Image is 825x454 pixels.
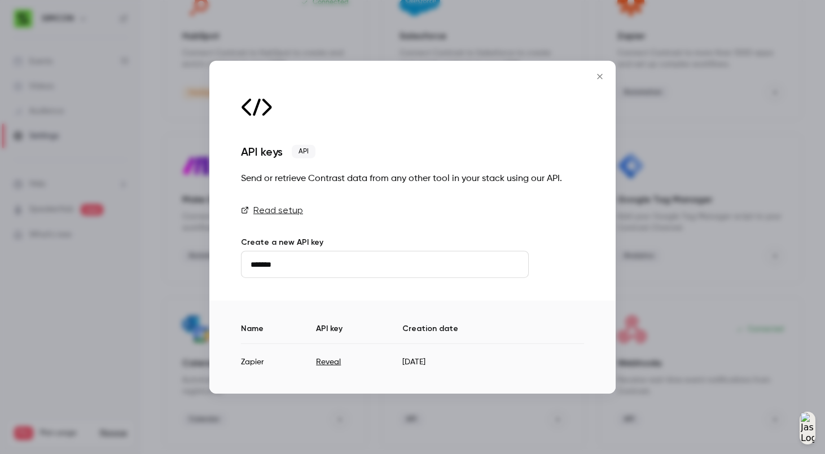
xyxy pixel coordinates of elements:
[241,343,316,371] td: Zapier
[292,145,315,158] span: API
[241,237,323,247] label: Create a new API key
[241,172,584,186] div: Send or retrieve Contrast data from any other tool in your stack using our API.
[316,356,341,367] button: Reveal
[402,343,504,371] td: [DATE]
[241,204,584,217] a: Read setup
[316,323,402,344] th: API key
[589,65,611,87] button: Close
[402,323,584,344] th: Creation date
[533,251,584,278] button: Create
[241,145,283,158] div: API keys
[241,323,316,344] th: Name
